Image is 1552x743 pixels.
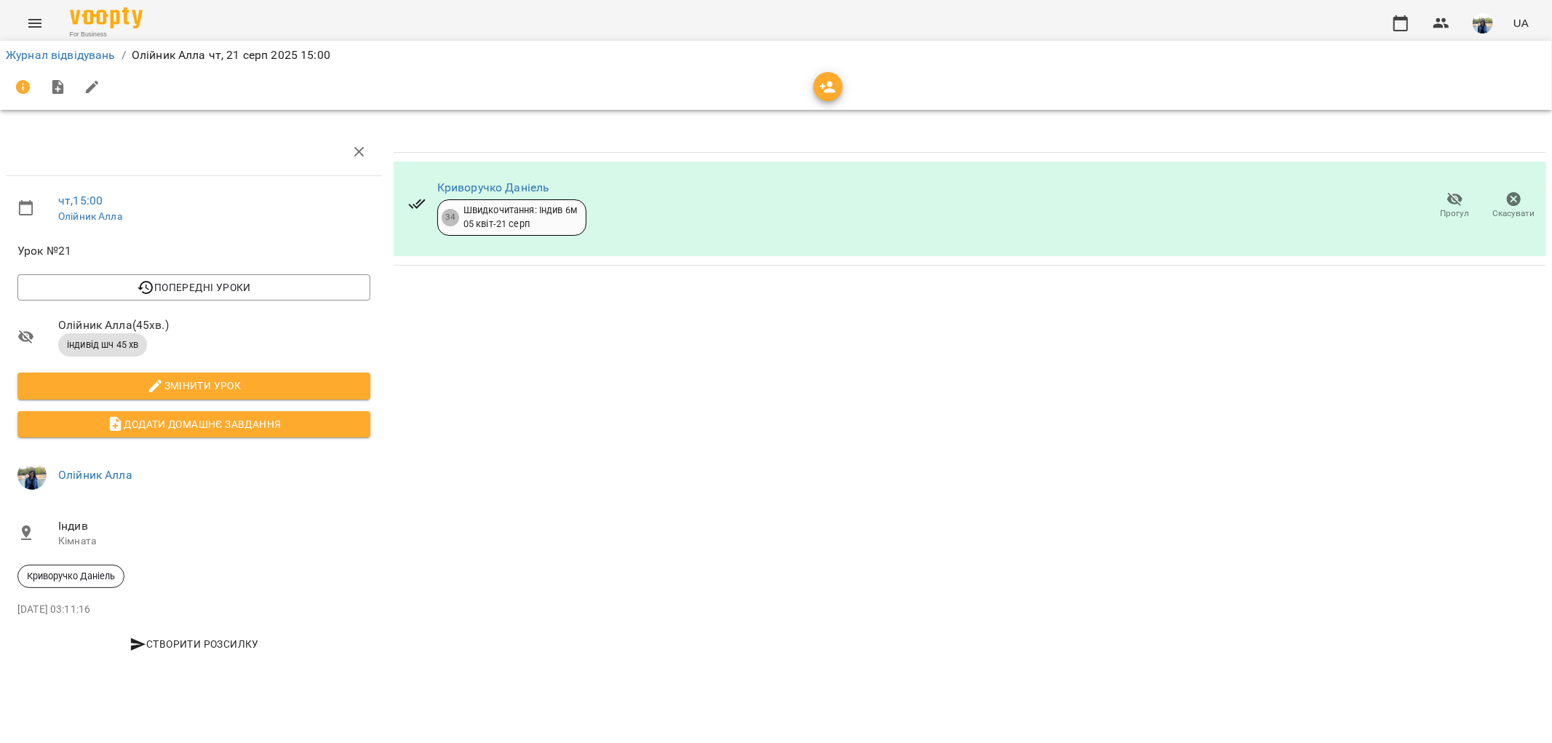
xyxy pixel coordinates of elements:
[58,534,370,549] p: Кімната
[1441,207,1470,220] span: Прогул
[29,416,359,433] span: Додати домашнє завдання
[58,194,103,207] a: чт , 15:00
[58,210,122,222] a: Олійник Алла
[17,411,370,437] button: Додати домашнє завдання
[17,565,124,588] div: Криворучко Даніель
[132,47,330,64] p: Олійник Алла чт, 21 серп 2025 15:00
[122,47,126,64] li: /
[437,180,550,194] a: Криворучко Даніель
[17,274,370,301] button: Попередні уроки
[29,377,359,394] span: Змінити урок
[17,242,370,260] span: Урок №21
[58,317,370,334] span: Олійник Алла ( 45 хв. )
[442,209,459,226] div: 34
[1473,13,1493,33] img: 79bf113477beb734b35379532aeced2e.jpg
[6,48,116,62] a: Журнал відвідувань
[58,338,147,351] span: індивід шч 45 хв
[1508,9,1535,36] button: UA
[17,461,47,490] img: 79bf113477beb734b35379532aeced2e.jpg
[463,204,577,231] div: Швидкочитання: Індив 6м 05 квіт - 21 серп
[17,631,370,657] button: Створити розсилку
[58,517,370,535] span: Індив
[29,279,359,296] span: Попередні уроки
[1484,186,1543,226] button: Скасувати
[58,468,132,482] a: Олійник Алла
[70,7,143,28] img: Voopty Logo
[6,47,1546,64] nav: breadcrumb
[17,6,52,41] button: Menu
[23,635,365,653] span: Створити розсилку
[1425,186,1484,226] button: Прогул
[1513,15,1529,31] span: UA
[18,570,124,583] span: Криворучко Даніель
[17,373,370,399] button: Змінити урок
[17,603,370,617] p: [DATE] 03:11:16
[1493,207,1535,220] span: Скасувати
[70,30,143,39] span: For Business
